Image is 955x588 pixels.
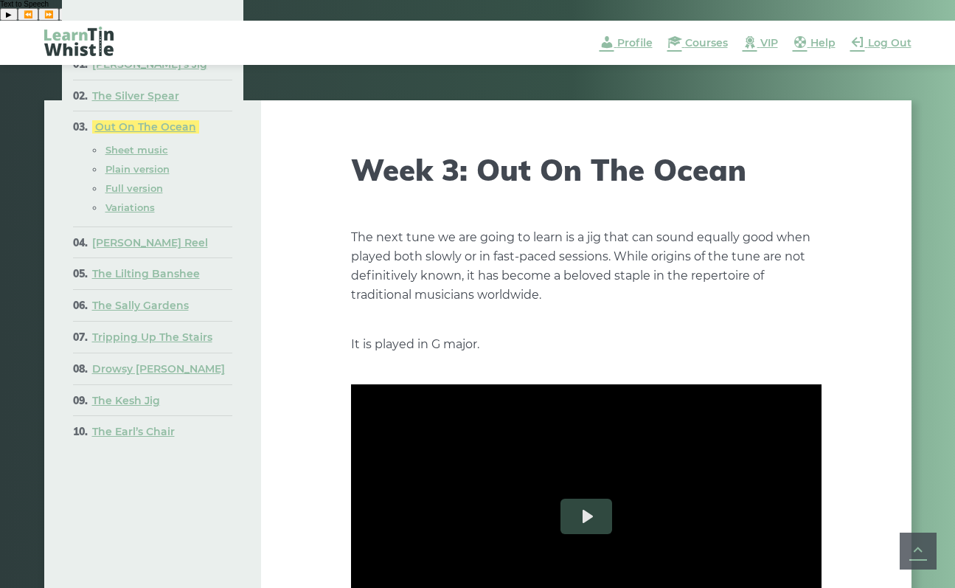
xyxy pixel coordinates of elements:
a: Profile [600,36,653,49]
a: Sheet music [105,144,168,156]
a: The Kesh Jig [92,394,160,407]
p: It is played in G major. [351,335,822,354]
a: Log Out [850,36,911,49]
a: Out On The Ocean [92,120,199,134]
a: The Sally Gardens [92,299,189,312]
button: Forward [38,8,59,21]
a: Help [793,36,836,49]
span: Log Out [868,36,911,49]
button: Previous [18,8,38,21]
a: Tripping Up The Stairs [92,331,212,344]
a: VIP [743,36,778,49]
a: Drowsy [PERSON_NAME] [92,362,225,376]
span: Help [810,36,836,49]
a: Variations [105,201,155,213]
img: LearnTinWhistle.com [44,27,114,56]
a: Full version [105,182,163,194]
a: The Silver Spear [92,89,179,103]
p: The next tune we are going to learn is a jig that can sound equally good when played both slowly ... [351,228,822,305]
span: Courses [685,36,728,49]
span: Profile [617,36,653,49]
a: The Lilting Banshee [92,267,200,280]
a: Plain version [105,163,170,175]
span: VIP [760,36,778,49]
a: The Earl’s Chair [92,425,175,438]
a: [PERSON_NAME] Reel [92,236,208,249]
h1: Week 3: Out On The Ocean [351,152,822,187]
a: Courses [667,36,728,49]
a: [PERSON_NAME]’s Jig [92,58,207,71]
